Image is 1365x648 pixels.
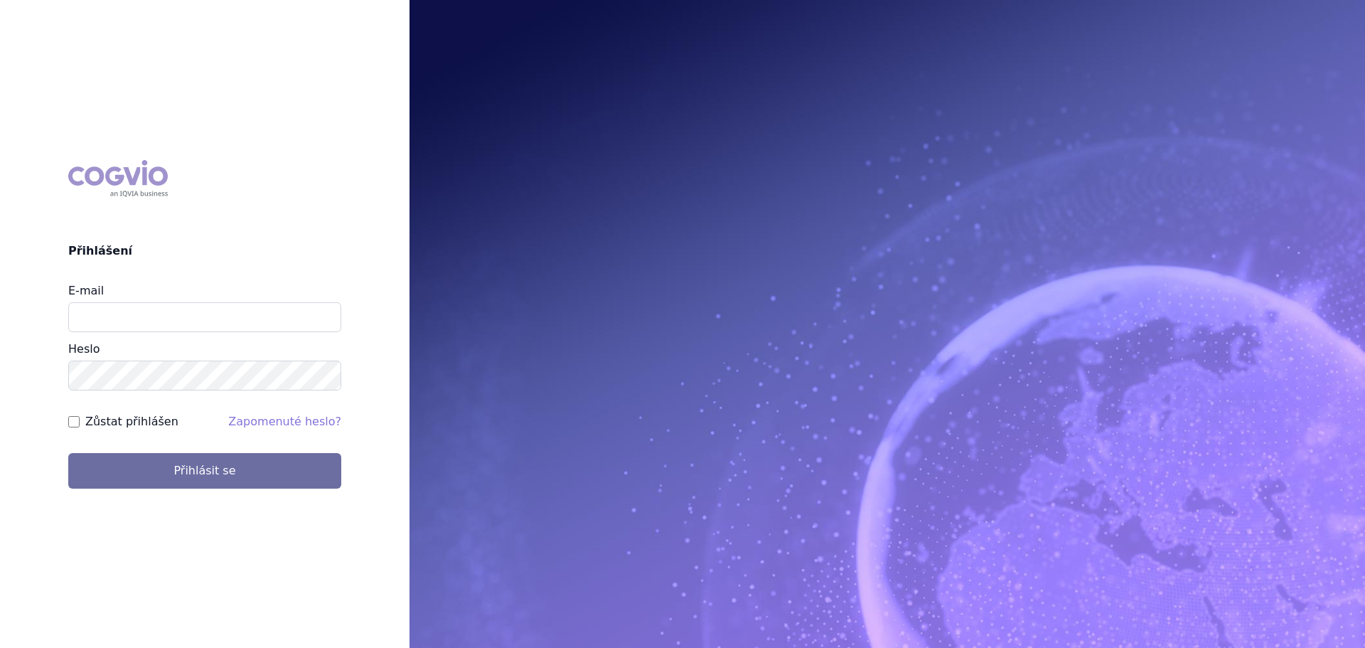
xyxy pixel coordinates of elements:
div: COGVIO [68,160,168,197]
button: Přihlásit se [68,453,341,489]
label: E-mail [68,284,104,297]
h2: Přihlášení [68,243,341,260]
label: Heslo [68,342,100,356]
a: Zapomenuté heslo? [228,415,341,428]
label: Zůstat přihlášen [85,413,178,430]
